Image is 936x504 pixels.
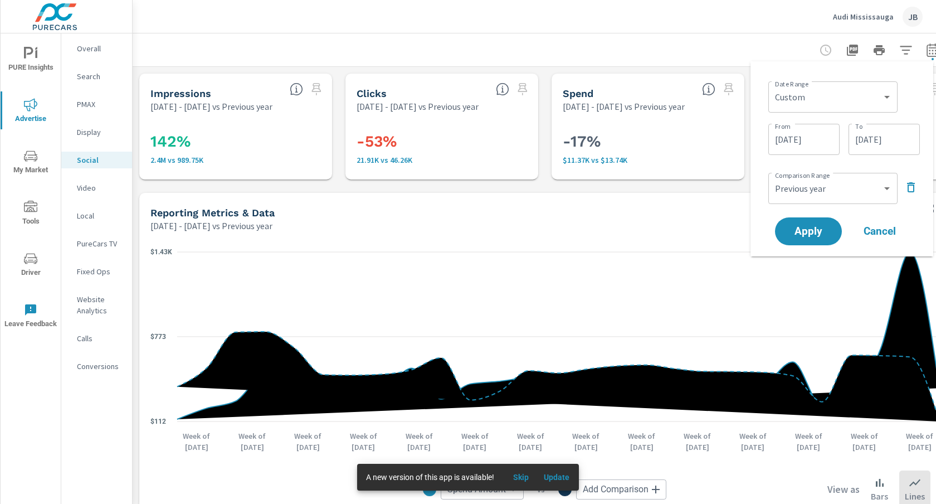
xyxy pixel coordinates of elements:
p: 21,913 vs 46,256 [357,156,527,164]
p: [DATE] - [DATE] vs Previous year [563,100,685,113]
p: Week of [DATE] [567,430,606,453]
span: Apply [786,226,831,236]
h3: -17% [563,132,733,151]
span: Advertise [4,98,57,125]
span: The number of times an ad was shown on your behalf. [290,83,303,96]
p: Calls [77,333,123,344]
span: Select a preset date range to save this widget [514,80,532,98]
p: Week of [DATE] [399,430,438,453]
p: Conversions [77,361,123,372]
text: $112 [150,418,166,425]
span: A new version of this app is available! [366,473,494,482]
p: [DATE] - [DATE] vs Previous year [150,219,272,232]
span: Update [543,472,570,482]
div: nav menu [1,33,61,341]
span: The number of times an ad was clicked by a consumer. [496,83,509,96]
p: 2.4M vs 989.75K [150,156,321,164]
span: Driver [4,252,57,279]
p: Bars [871,490,888,503]
div: Fixed Ops [61,263,132,280]
p: Video [77,182,123,193]
button: Cancel [846,217,913,245]
p: Week of [DATE] [233,430,272,453]
p: $11,371 vs $13,742 [563,156,733,164]
p: Search [77,71,123,82]
div: Website Analytics [61,291,132,319]
p: [DATE] - [DATE] vs Previous year [150,100,272,113]
p: Overall [77,43,123,54]
p: Week of [DATE] [845,430,884,453]
span: Leave Feedback [4,303,57,331]
button: Update [539,468,574,486]
p: Social [77,154,123,166]
p: Week of [DATE] [455,430,494,453]
p: Week of [DATE] [177,430,216,453]
h6: View as [827,484,860,495]
span: Select a preset date range to save this widget [308,80,325,98]
span: The amount of money spent on advertising during the period. [702,83,715,96]
p: Week of [DATE] [289,430,328,453]
div: PMAX [61,96,132,113]
p: Week of [DATE] [622,430,661,453]
p: PureCars TV [77,238,123,249]
p: Website Analytics [77,294,123,316]
button: Apply [775,217,842,245]
h5: Clicks [357,88,387,99]
div: Conversions [61,358,132,375]
button: Skip [503,468,539,486]
div: Local [61,207,132,224]
p: [DATE] - [DATE] vs Previous year [357,100,479,113]
p: Fixed Ops [77,266,123,277]
span: PURE Insights [4,47,57,74]
span: Skip [508,472,534,482]
div: Social [61,152,132,168]
p: PMAX [77,99,123,110]
p: Display [77,127,123,138]
p: Week of [DATE] [678,430,717,453]
h5: Spend [563,88,593,99]
p: Week of [DATE] [733,430,772,453]
text: $773 [150,333,166,341]
div: Video [61,180,132,196]
div: Display [61,124,132,140]
h3: -53% [357,132,527,151]
h3: 142% [150,132,321,151]
p: Local [77,210,123,221]
p: Week of [DATE] [789,430,828,453]
span: Cancel [857,226,902,236]
div: Calls [61,330,132,347]
div: PureCars TV [61,235,132,252]
h5: Reporting Metrics & Data [150,207,275,219]
div: Overall [61,40,132,57]
span: Add Comparison [583,484,649,495]
h5: Impressions [150,88,211,99]
text: $1.43K [150,248,172,256]
p: Week of [DATE] [511,430,550,453]
p: Audi Mississauga [833,12,894,22]
div: Search [61,68,132,85]
div: Add Comparison [576,479,666,500]
div: JB [903,7,923,27]
p: Lines [905,490,925,503]
span: Select a preset date range to save this widget [720,80,738,98]
span: Tools [4,201,57,228]
p: Week of [DATE] [344,430,383,453]
span: My Market [4,149,57,177]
